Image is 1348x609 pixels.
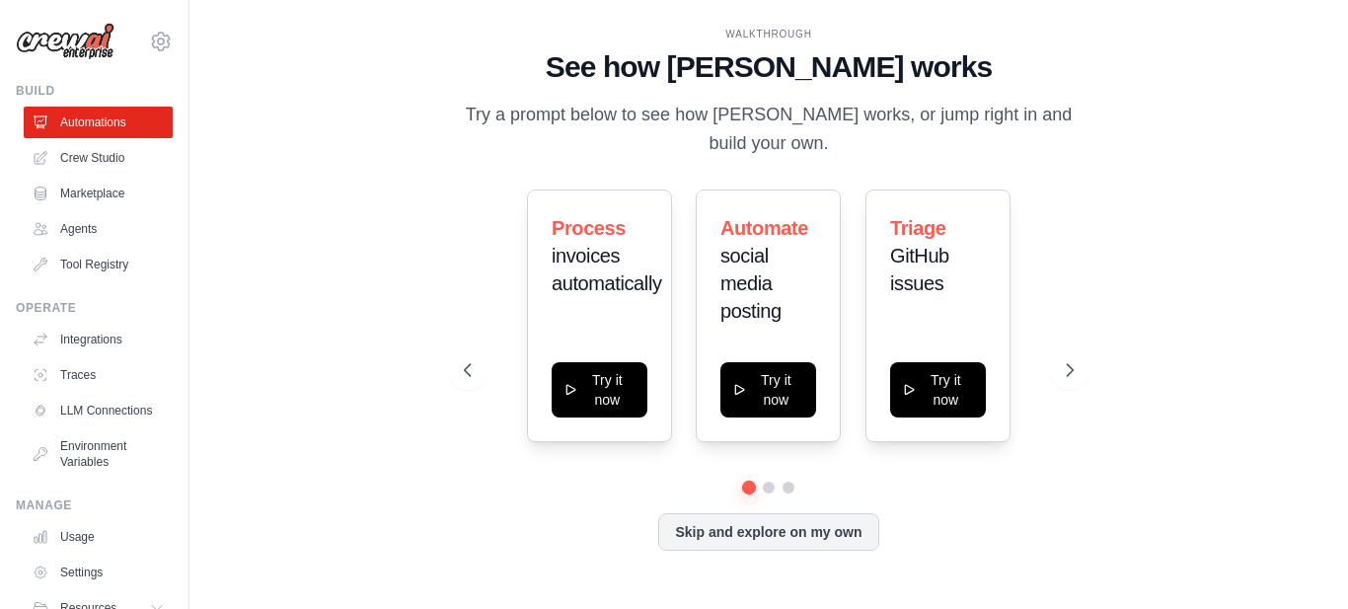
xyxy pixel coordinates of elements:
span: GitHub issues [890,245,949,294]
a: Traces [24,359,173,391]
p: Try a prompt below to see how [PERSON_NAME] works, or jump right in and build your own. [464,101,1074,159]
span: Process [552,217,626,239]
h1: See how [PERSON_NAME] works [464,49,1074,85]
a: Integrations [24,324,173,355]
button: Try it now [890,362,986,418]
a: Usage [24,521,173,553]
a: Tool Registry [24,249,173,280]
iframe: Chat Widget [1249,514,1348,609]
button: Try it now [720,362,816,418]
a: Crew Studio [24,142,173,174]
span: social media posting [720,245,782,322]
button: Try it now [552,362,647,418]
a: Marketplace [24,178,173,209]
a: Environment Variables [24,430,173,478]
img: Logo [16,23,114,60]
a: Agents [24,213,173,245]
div: Manage [16,497,173,513]
a: LLM Connections [24,395,173,426]
span: invoices automatically [552,245,662,294]
div: WALKTHROUGH [464,27,1074,41]
div: Build [16,83,173,99]
div: Operate [16,300,173,316]
span: Triage [890,217,946,239]
a: Settings [24,557,173,588]
button: Skip and explore on my own [658,513,878,551]
span: Automate [720,217,808,239]
a: Automations [24,107,173,138]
